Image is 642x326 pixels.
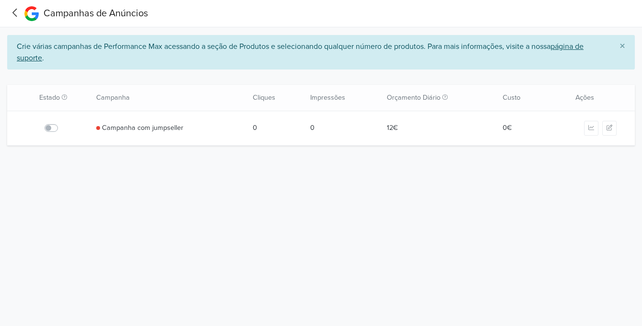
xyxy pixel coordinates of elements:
div: Estado [7,85,89,111]
div: Crie várias campanhas de Performance Max acessando a seção de Produtos e selecionando qualquer nú... [7,35,635,70]
div: Ações [545,85,635,111]
div: Paused [96,126,100,130]
a: Campanha com jumpseller [102,123,183,133]
span: × [619,39,625,53]
a: 0 [253,123,295,133]
div: Orçamento Diário [379,85,495,111]
span: Campanhas de Anúncios [44,8,148,19]
button: Campaign metrics [584,121,598,136]
a: 0 [310,123,372,133]
button: Close [610,35,635,58]
button: Edit campaign [602,121,617,136]
div: Impressões [303,85,379,111]
a: 12€ [387,123,487,133]
a: 0€ [503,123,538,133]
div: Custo [495,85,545,111]
div: Campanha [89,85,245,111]
div: Cliques [245,85,303,111]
